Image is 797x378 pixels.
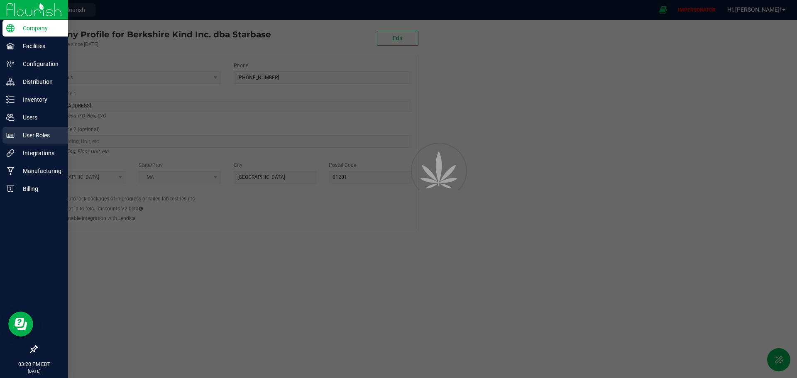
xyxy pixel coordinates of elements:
p: Billing [15,184,64,194]
p: Facilities [15,41,64,51]
p: Users [15,112,64,122]
inline-svg: Configuration [6,60,15,68]
p: 03:20 PM EDT [4,361,64,368]
p: Distribution [15,77,64,87]
p: User Roles [15,130,64,140]
inline-svg: Users [6,113,15,122]
inline-svg: Distribution [6,78,15,86]
inline-svg: Manufacturing [6,167,15,175]
p: Configuration [15,59,64,69]
p: Company [15,23,64,33]
inline-svg: Facilities [6,42,15,50]
p: Integrations [15,148,64,158]
inline-svg: Inventory [6,95,15,104]
inline-svg: Company [6,24,15,32]
inline-svg: User Roles [6,131,15,139]
p: [DATE] [4,368,64,374]
inline-svg: Billing [6,185,15,193]
p: Inventory [15,95,64,105]
p: Manufacturing [15,166,64,176]
inline-svg: Integrations [6,149,15,157]
iframe: Resource center [8,312,33,337]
